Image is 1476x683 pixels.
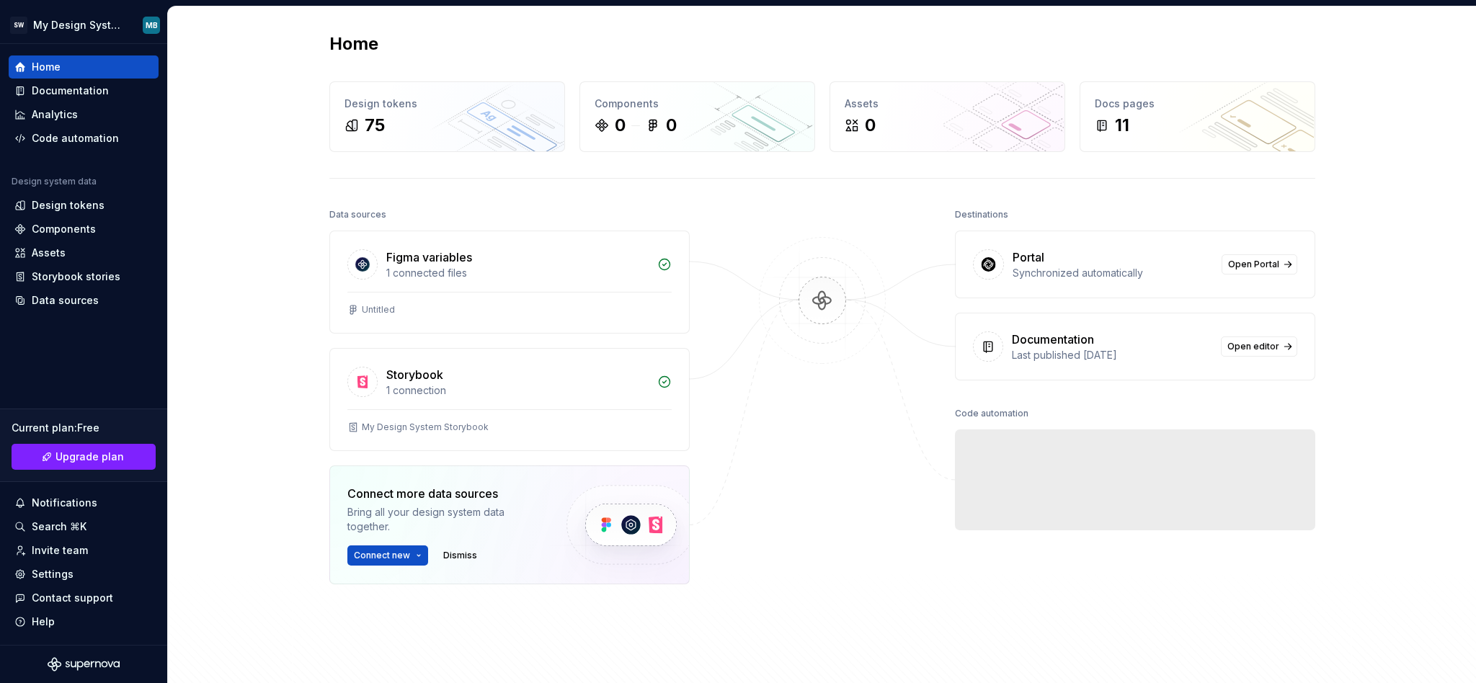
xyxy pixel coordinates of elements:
[9,103,159,126] a: Analytics
[9,218,159,241] a: Components
[12,444,156,470] a: Upgrade plan
[1080,81,1315,152] a: Docs pages11
[354,550,410,561] span: Connect new
[362,304,395,316] div: Untitled
[9,241,159,264] a: Assets
[347,485,542,502] div: Connect more data sources
[33,18,125,32] div: My Design System
[437,545,484,566] button: Dismiss
[1115,114,1129,137] div: 11
[32,293,99,308] div: Data sources
[12,176,97,187] div: Design system data
[329,81,565,152] a: Design tokens75
[32,615,55,629] div: Help
[9,491,159,514] button: Notifications
[347,545,428,566] button: Connect new
[32,543,88,558] div: Invite team
[1012,331,1094,348] div: Documentation
[32,567,74,581] div: Settings
[865,114,876,137] div: 0
[9,515,159,538] button: Search ⌘K
[344,97,550,111] div: Design tokens
[845,97,1050,111] div: Assets
[32,246,66,260] div: Assets
[9,127,159,150] a: Code automation
[386,249,472,266] div: Figma variables
[329,231,690,334] a: Figma variables1 connected filesUntitled
[32,198,105,213] div: Design tokens
[32,60,61,74] div: Home
[1013,249,1044,266] div: Portal
[1013,266,1213,280] div: Synchronized automatically
[386,383,649,398] div: 1 connection
[1221,336,1297,357] a: Open editor
[955,205,1008,225] div: Destinations
[9,563,159,586] a: Settings
[595,97,800,111] div: Components
[12,421,156,435] div: Current plan : Free
[10,17,27,34] div: SW
[32,591,113,605] div: Contact support
[443,550,477,561] span: Dismiss
[9,289,159,312] a: Data sources
[9,586,159,610] button: Contact support
[329,32,378,55] h2: Home
[146,19,158,31] div: MB
[9,539,159,562] a: Invite team
[386,266,649,280] div: 1 connected files
[362,421,489,433] div: My Design System Storybook
[329,348,690,451] a: Storybook1 connectionMy Design System Storybook
[3,9,164,40] button: SWMy Design SystemMB
[32,131,119,146] div: Code automation
[1222,254,1297,274] a: Open Portal
[329,205,386,225] div: Data sources
[9,610,159,633] button: Help
[615,114,626,137] div: 0
[32,519,86,534] div: Search ⌘K
[32,222,96,236] div: Components
[1228,259,1279,270] span: Open Portal
[9,194,159,217] a: Design tokens
[365,114,385,137] div: 75
[55,450,124,464] span: Upgrade plan
[9,55,159,79] a: Home
[9,79,159,102] a: Documentation
[830,81,1065,152] a: Assets0
[955,403,1028,424] div: Code automation
[666,114,677,137] div: 0
[1095,97,1300,111] div: Docs pages
[386,366,443,383] div: Storybook
[32,496,97,510] div: Notifications
[32,269,120,284] div: Storybook stories
[579,81,815,152] a: Components00
[1227,341,1279,352] span: Open editor
[1012,348,1212,362] div: Last published [DATE]
[347,505,542,534] div: Bring all your design system data together.
[9,265,159,288] a: Storybook stories
[32,84,109,98] div: Documentation
[32,107,78,122] div: Analytics
[48,657,120,671] svg: Supernova Logo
